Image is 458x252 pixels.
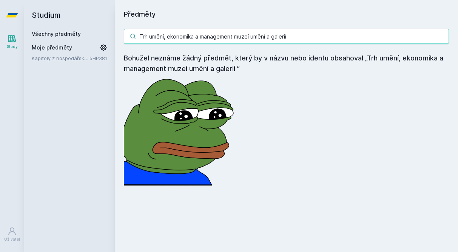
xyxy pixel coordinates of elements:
[32,44,72,51] span: Moje předměty
[2,223,23,246] a: Uživatel
[32,31,81,37] a: Všechny předměty
[7,44,18,49] div: Study
[124,9,449,20] h1: Předměty
[124,53,449,74] h4: Bohužel neznáme žádný předmět, který by v názvu nebo identu obsahoval „Trh umění, ekonomika a man...
[32,54,89,62] a: Kapitoly z hospodářské politiky
[89,55,107,61] a: 5HP381
[124,29,449,44] input: Název nebo ident předmětu…
[2,30,23,53] a: Study
[124,74,237,186] img: error_picture.png
[4,237,20,242] div: Uživatel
